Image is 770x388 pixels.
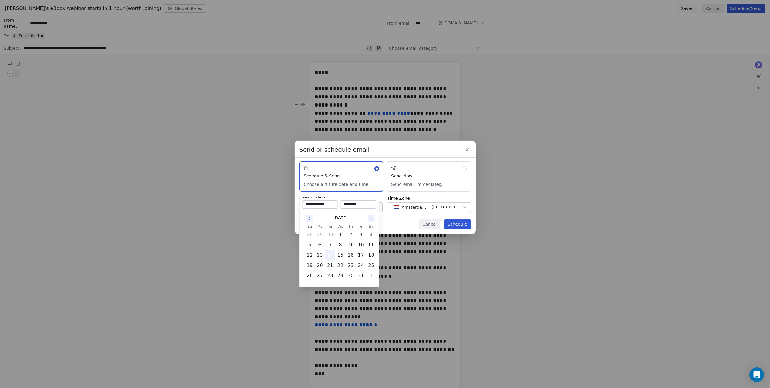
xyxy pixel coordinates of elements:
button: Saturday, October 25th, 2025 [366,261,376,270]
button: Friday, October 3rd, 2025 [356,230,366,240]
th: Tuesday [325,224,335,230]
button: Wednesday, October 15th, 2025 [336,250,345,260]
button: Thursday, October 30th, 2025 [346,271,356,281]
th: Friday [356,224,366,230]
button: Sunday, October 12th, 2025 [305,250,315,260]
button: Monday, October 13th, 2025 [315,250,325,260]
button: Friday, October 31st, 2025 [356,271,366,281]
button: Today, Tuesday, October 14th, 2025, selected [325,250,335,260]
button: Tuesday, October 21st, 2025 [325,261,335,270]
button: Sunday, October 26th, 2025 [305,271,315,281]
th: Monday [315,224,325,230]
button: Tuesday, October 28th, 2025 [325,271,335,281]
button: Friday, October 17th, 2025 [356,250,366,260]
table: October 2025 [305,224,376,281]
button: Saturday, October 18th, 2025 [366,250,376,260]
button: Sunday, October 5th, 2025 [305,240,315,250]
th: Thursday [346,224,356,230]
button: Wednesday, October 29th, 2025 [336,271,345,281]
button: Monday, October 6th, 2025 [315,240,325,250]
span: [DATE] [333,215,347,221]
button: Tuesday, September 30th, 2025 [325,230,335,240]
button: Monday, October 27th, 2025 [315,271,325,281]
th: Wednesday [335,224,346,230]
button: Sunday, October 19th, 2025 [305,261,315,270]
button: Go to the Previous Month [306,215,313,222]
th: Sunday [305,224,315,230]
button: Thursday, October 23rd, 2025 [346,261,356,270]
button: Thursday, October 9th, 2025 [346,240,356,250]
button: Friday, October 10th, 2025 [356,240,366,250]
button: Wednesday, October 22nd, 2025 [336,261,345,270]
button: Wednesday, October 1st, 2025 [336,230,345,240]
button: Friday, October 24th, 2025 [356,261,366,270]
button: Saturday, October 4th, 2025 [366,230,376,240]
button: Wednesday, October 8th, 2025 [336,240,345,250]
button: Thursday, October 2nd, 2025 [346,230,356,240]
button: Saturday, November 1st, 2025 [366,271,376,281]
th: Saturday [366,224,376,230]
button: Go to the Next Month [368,215,375,222]
button: Monday, October 20th, 2025 [315,261,325,270]
button: Tuesday, October 7th, 2025 [325,240,335,250]
button: Thursday, October 16th, 2025 [346,250,356,260]
button: Sunday, September 28th, 2025 [305,230,315,240]
button: Monday, September 29th, 2025 [315,230,325,240]
button: Saturday, October 11th, 2025 [366,240,376,250]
